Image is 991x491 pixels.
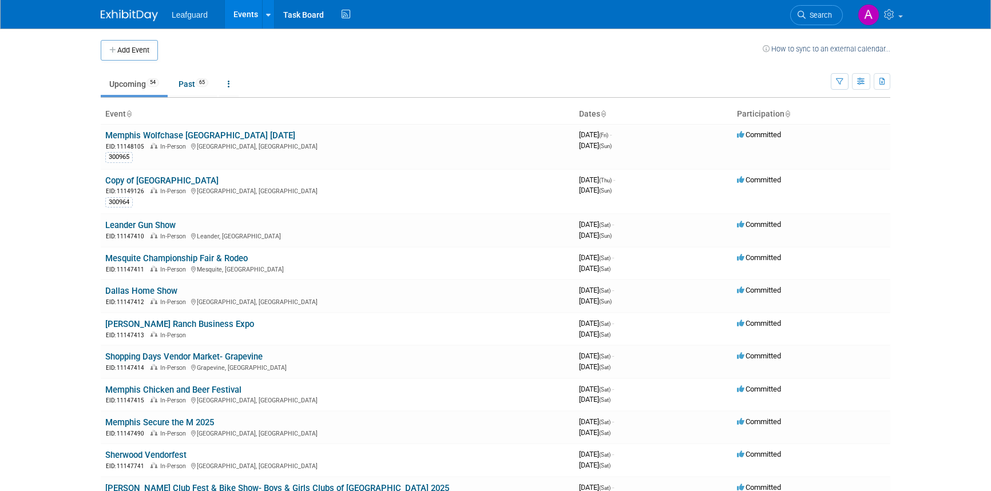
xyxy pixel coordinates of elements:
[160,143,189,150] span: In-Person
[160,364,189,372] span: In-Person
[106,365,149,371] span: EID: 11147414
[599,255,611,261] span: (Sat)
[105,186,570,195] div: [GEOGRAPHIC_DATA], [GEOGRAPHIC_DATA]
[150,430,157,436] img: In-Person Event
[737,417,781,426] span: Committed
[106,143,149,150] span: EID: 11148105
[106,266,149,273] span: EID: 11147411
[784,109,790,118] a: Sort by Participation Type
[599,298,612,305] span: (Sun)
[150,332,157,337] img: In-Person Event
[160,397,189,404] span: In-Person
[106,430,149,437] span: EID: 11147490
[172,10,208,19] span: Leafguard
[612,286,614,294] span: -
[105,362,570,372] div: Grapevine, [GEOGRAPHIC_DATA]
[612,417,614,426] span: -
[106,332,149,338] span: EID: 11147413
[106,397,149,404] span: EID: 11147415
[105,197,133,207] div: 300964
[160,233,189,240] span: In-Person
[160,187,189,195] span: In-Person
[105,220,176,230] a: Leander Gun Show
[105,461,570,470] div: [GEOGRAPHIC_DATA], [GEOGRAPHIC_DATA]
[612,253,614,262] span: -
[105,319,254,329] a: [PERSON_NAME] Ranch Business Expo
[150,143,157,149] img: In-Person Event
[160,332,189,339] span: In-Person
[579,130,612,139] span: [DATE]
[599,485,611,491] span: (Sat)
[105,130,295,141] a: Memphis Wolfchase [GEOGRAPHIC_DATA] [DATE]
[737,220,781,229] span: Committed
[579,186,612,194] span: [DATE]
[579,286,614,294] span: [DATE]
[612,352,614,360] span: -
[106,299,149,305] span: EID: 11147412
[599,364,611,370] span: (Sat)
[101,40,158,61] button: Add Event
[612,319,614,328] span: -
[599,177,612,183] span: (Thu)
[599,266,611,272] span: (Sat)
[612,220,614,229] span: -
[105,231,570,241] div: Leander, [GEOGRAPHIC_DATA]
[579,352,614,360] span: [DATE]
[599,430,611,436] span: (Sat)
[599,222,611,228] span: (Sat)
[579,297,612,305] span: [DATE]
[579,385,614,393] span: [DATE]
[579,362,611,371] span: [DATE]
[737,385,781,393] span: Committed
[579,330,611,338] span: [DATE]
[160,462,189,470] span: In-Person
[579,417,614,426] span: [DATE]
[105,428,570,438] div: [GEOGRAPHIC_DATA], [GEOGRAPHIC_DATA]
[737,286,781,294] span: Committed
[106,463,149,469] span: EID: 11147741
[737,352,781,360] span: Committed
[610,130,612,139] span: -
[599,397,611,403] span: (Sat)
[600,109,606,118] a: Sort by Start Date
[599,233,612,239] span: (Sun)
[105,141,570,151] div: [GEOGRAPHIC_DATA], [GEOGRAPHIC_DATA]
[105,395,570,405] div: [GEOGRAPHIC_DATA], [GEOGRAPHIC_DATA]
[613,175,615,184] span: -
[806,11,832,19] span: Search
[612,450,614,458] span: -
[574,105,732,124] th: Dates
[105,286,177,296] a: Dallas Home Show
[790,5,843,25] a: Search
[101,10,158,21] img: ExhibitDay
[579,450,614,458] span: [DATE]
[105,152,133,162] div: 300965
[737,253,781,262] span: Committed
[105,297,570,306] div: [GEOGRAPHIC_DATA], [GEOGRAPHIC_DATA]
[150,266,157,272] img: In-Person Event
[599,462,611,469] span: (Sat)
[150,364,157,370] img: In-Person Event
[105,253,248,264] a: Mesquite Championship Fair & Rodeo
[160,298,189,306] span: In-Person
[101,105,574,124] th: Event
[150,298,157,304] img: In-Person Event
[579,395,611,404] span: [DATE]
[105,385,241,395] a: Memphis Chicken and Beer Festival
[737,130,781,139] span: Committed
[737,450,781,458] span: Committed
[599,288,611,294] span: (Sat)
[105,352,263,362] a: Shopping Days Vendor Market- Grapevine
[150,397,157,402] img: In-Person Event
[170,73,217,95] a: Past65
[599,187,612,194] span: (Sun)
[858,4,879,26] img: Arlene Duncan
[150,187,157,193] img: In-Person Event
[101,73,168,95] a: Upcoming54
[599,321,611,327] span: (Sat)
[146,78,159,87] span: 54
[579,175,615,184] span: [DATE]
[612,385,614,393] span: -
[579,428,611,437] span: [DATE]
[599,143,612,149] span: (Sun)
